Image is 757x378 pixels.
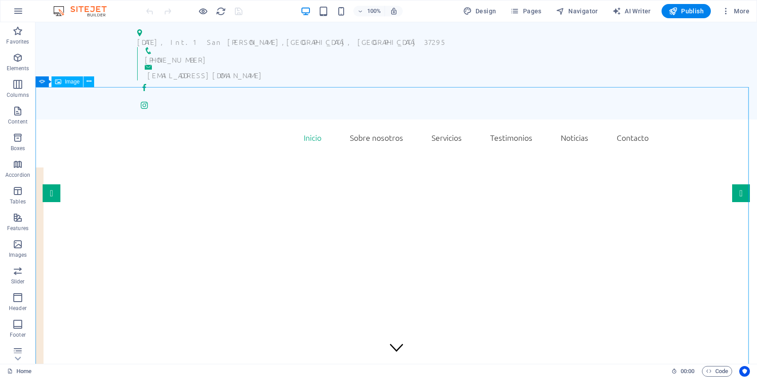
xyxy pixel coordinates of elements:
button: reload [215,6,226,16]
button: 100% [353,6,385,16]
button: More [718,4,753,18]
p: Elements [7,65,29,72]
button: Navigator [552,4,602,18]
span: : [687,368,688,374]
p: Footer [10,331,26,338]
p: Images [9,251,27,259]
button: Usercentrics [739,366,750,377]
span: AI Writer [612,7,651,16]
button: Click here to leave preview mode and continue editing [198,6,208,16]
p: Columns [7,92,29,99]
p: Content [8,118,28,125]
div: Design (Ctrl+Alt+Y) [460,4,500,18]
span: Image [65,79,79,84]
h6: Session time [671,366,695,377]
p: Tables [10,198,26,205]
button: AI Writer [609,4,654,18]
span: Publish [669,7,704,16]
span: 00 00 [681,366,694,377]
span: Code [706,366,728,377]
span: Pages [510,7,541,16]
button: Pages [507,4,545,18]
a: Click to cancel selection. Double-click to open Pages [7,366,32,377]
button: Design [460,4,500,18]
i: Reload page [216,6,226,16]
img: Editor Logo [51,6,118,16]
h6: 100% [367,6,381,16]
p: Slider [11,278,25,285]
p: Features [7,225,28,232]
p: Header [9,305,27,312]
i: On resize automatically adjust zoom level to fit chosen device. [390,7,398,15]
p: Favorites [6,38,29,45]
button: Publish [662,4,711,18]
span: Navigator [556,7,598,16]
span: Design [463,7,496,16]
span: More [721,7,749,16]
p: Accordion [5,171,30,179]
p: Boxes [11,145,25,152]
button: Code [702,366,732,377]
